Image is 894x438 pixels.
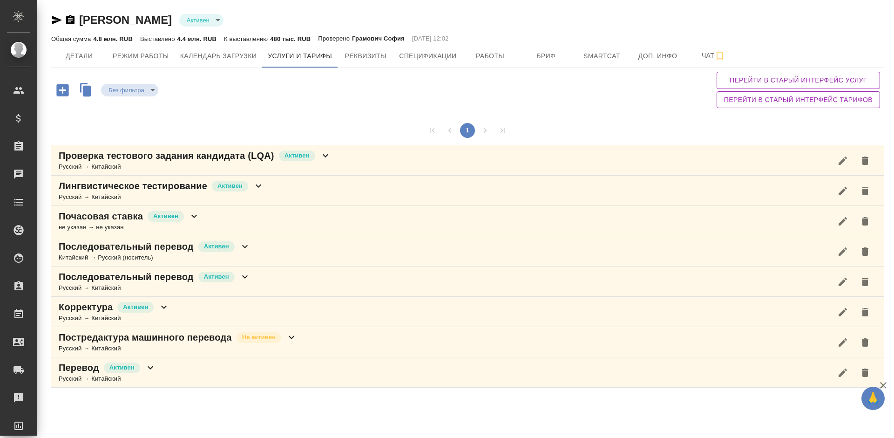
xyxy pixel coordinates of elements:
span: Календарь загрузки [180,50,257,62]
button: Активен [184,16,212,24]
p: Активен [204,272,229,281]
div: ПереводАктивенРусский → Китайский [51,357,884,388]
span: Доп. инфо [636,50,680,62]
div: Русский → Китайский [59,192,264,202]
p: Корректура [59,301,113,314]
p: К выставлению [224,35,270,42]
div: не указан → не указан [59,223,200,232]
div: Почасовая ставкаАктивенне указан → не указан [51,206,884,236]
p: Лингвистическое тестирование [59,179,207,192]
button: Перейти в старый интерфейс услуг [717,72,880,89]
p: Активен [284,151,310,160]
div: Постредактура машинного переводаНе активенРусский → Китайский [51,327,884,357]
button: Редактировать услугу [832,240,854,263]
p: Активен [109,363,135,372]
p: 4.4 млн. RUB [177,35,217,42]
span: Бриф [524,50,569,62]
button: Удалить услугу [854,240,876,263]
p: 4.8 млн. RUB [93,35,132,42]
div: Последовательный переводАктивенРусский → Китайский [51,267,884,297]
p: Грамович София [352,34,405,43]
span: Smartcat [580,50,624,62]
button: Добавить услугу [50,81,75,100]
p: Почасовая ставка [59,210,143,223]
div: Русский → Китайский [59,162,331,171]
p: Перевод [59,361,99,374]
button: Редактировать услугу [832,362,854,384]
p: Проверка тестового задания кандидата (LQA) [59,149,274,162]
div: Русский → Китайский [59,283,251,293]
button: Удалить услугу [854,180,876,202]
div: Активен [101,84,158,96]
div: Активен [179,14,223,27]
button: Удалить услугу [854,210,876,233]
div: Проверка тестового задания кандидата (LQA)АктивенРусский → Китайский [51,145,884,176]
button: Редактировать услугу [832,331,854,354]
p: Не активен [242,333,276,342]
div: КорректураАктивенРусский → Китайский [51,297,884,327]
button: Без фильтра [106,86,147,94]
p: Активен [153,212,178,221]
p: Активен [204,242,229,251]
button: Редактировать услугу [832,180,854,202]
p: [DATE] 12:02 [412,34,449,43]
div: Русский → Китайский [59,344,297,353]
p: Постредактура машинного перевода [59,331,232,344]
button: Перейти в старый интерфейс тарифов [717,91,880,109]
span: Реквизиты [343,50,388,62]
div: Лингвистическое тестированиеАктивенРусский → Китайский [51,176,884,206]
p: Общая сумма [51,35,93,42]
button: Скопировать ссылку [65,14,76,26]
button: Скопировать услуги другого исполнителя [75,81,101,102]
a: [PERSON_NAME] [79,14,172,26]
button: Удалить услугу [854,362,876,384]
span: Работы [468,50,513,62]
span: Услуги и тарифы [268,50,332,62]
button: Редактировать услугу [832,301,854,323]
p: Выставлено [140,35,177,42]
div: Китайский → Русский (носитель) [59,253,251,262]
button: Редактировать услугу [832,271,854,293]
p: 480 тыс. RUB [270,35,311,42]
button: Редактировать услугу [832,150,854,172]
p: Последовательный перевод [59,270,194,283]
span: Спецификации [399,50,456,62]
button: 🙏 [861,387,885,410]
p: Активен [123,302,148,312]
span: Перейти в старый интерфейс услуг [724,75,873,86]
button: Удалить услугу [854,271,876,293]
svg: Подписаться [714,50,725,62]
button: Редактировать услугу [832,210,854,233]
button: Скопировать ссылку для ЯМессенджера [51,14,62,26]
p: Активен [217,181,243,191]
span: 🙏 [865,389,881,408]
div: Русский → Китайский [59,374,156,383]
button: Удалить услугу [854,331,876,354]
p: Последовательный перевод [59,240,194,253]
button: Удалить услугу [854,301,876,323]
button: Удалить услугу [854,150,876,172]
div: Русский → Китайский [59,314,169,323]
div: Последовательный переводАктивенКитайский → Русский (носитель) [51,236,884,267]
span: Режим работы [113,50,169,62]
nav: pagination navigation [423,123,512,138]
span: Детали [57,50,102,62]
p: Проверено [318,34,352,43]
span: Перейти в старый интерфейс тарифов [724,94,873,106]
span: Чат [691,50,736,62]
